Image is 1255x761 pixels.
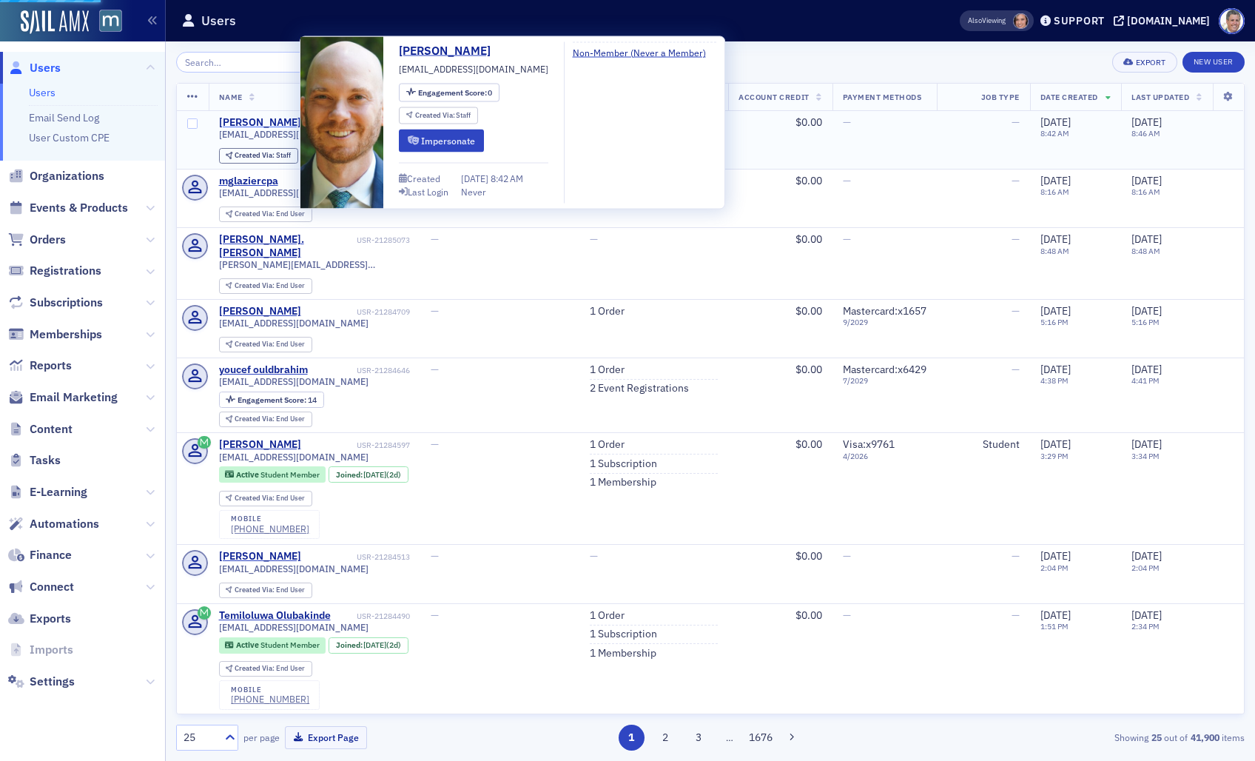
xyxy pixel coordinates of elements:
div: Created Via: End User [219,583,312,598]
a: Orders [8,232,66,248]
div: mglaziercpa [219,175,278,188]
a: Content [8,421,73,438]
a: 1 Order [590,609,625,623]
span: Created Via : [235,493,276,503]
span: Created Via : [235,150,276,160]
span: Mastercard : x6429 [843,363,926,376]
div: [PHONE_NUMBER] [231,523,309,534]
span: Tasks [30,452,61,469]
div: 25 [184,730,216,745]
span: E-Learning [30,484,87,500]
span: [EMAIL_ADDRESS][DOMAIN_NAME] [219,187,369,198]
div: End User [235,210,305,218]
div: youcef ouldbrahim [219,363,308,377]
span: [DATE] [1131,115,1162,129]
span: [DATE] [461,172,491,184]
time: 8:48 AM [1040,246,1069,256]
div: End User [235,586,305,594]
a: Registrations [8,263,101,279]
span: — [843,115,851,129]
span: Engagement Score : [238,395,308,405]
input: Search… [176,52,317,73]
a: [PERSON_NAME] [399,42,502,60]
span: [DATE] [1131,438,1162,451]
div: Temiloluwa Olubakinde [219,609,331,623]
div: End User [235,341,305,349]
span: Student Member [260,640,320,650]
div: USR-21284490 [333,611,410,621]
span: — [1012,304,1020,318]
a: Settings [8,674,75,690]
button: Impersonate [399,129,484,152]
div: [PERSON_NAME] [219,438,301,452]
div: [PERSON_NAME].[PERSON_NAME] [219,233,354,259]
img: SailAMX [99,10,122,33]
a: View Homepage [89,10,122,35]
span: — [431,304,439,318]
span: [DATE] [1040,115,1071,129]
a: Finance [8,547,72,563]
span: Reports [30,358,72,374]
div: [DOMAIN_NAME] [1127,14,1210,27]
a: E-Learning [8,484,87,500]
a: 1 Subscription [590,457,657,471]
a: Users [8,60,61,76]
span: [DATE] [1131,232,1162,246]
div: USR-21284646 [310,366,410,375]
span: [DATE] [1040,609,1071,622]
button: [DOMAIN_NAME] [1114,16,1215,26]
span: $0.00 [795,174,822,187]
span: — [431,609,439,622]
time: 4:38 PM [1040,375,1069,386]
a: Connect [8,579,74,595]
div: Created Via: End User [219,337,312,352]
div: Also [968,16,982,25]
span: Profile [1219,8,1245,34]
a: 1 Order [590,305,625,318]
span: Name [219,92,243,102]
span: — [431,438,439,451]
span: — [590,232,598,246]
span: — [431,232,439,246]
span: Created Via : [235,209,276,218]
span: — [1012,115,1020,129]
span: Orders [30,232,66,248]
div: USR-21286136 [280,177,410,187]
span: Katie Foo [1013,13,1029,29]
span: Engagement Score : [418,87,488,98]
span: 7 / 2029 [843,376,926,386]
a: Automations [8,516,99,532]
span: [DATE] [1131,174,1162,187]
div: USR-21284597 [303,440,410,450]
span: Joined : [336,640,364,650]
time: 5:16 PM [1131,317,1160,327]
time: 1:51 PM [1040,621,1069,631]
div: Student [947,438,1020,452]
span: Connect [30,579,74,595]
div: Engagement Score: 0 [399,84,499,102]
div: [PHONE_NUMBER] [231,694,309,705]
span: Date Created [1040,92,1098,102]
a: Email Send Log [29,111,99,124]
div: Staff [415,112,471,120]
div: (2d) [363,640,401,650]
span: Created Via : [235,663,276,673]
div: mobile [231,514,309,523]
span: [EMAIL_ADDRESS][DOMAIN_NAME] [219,376,369,387]
a: Email Marketing [8,389,118,406]
div: Created Via: Staff [219,148,298,164]
span: [DATE] [1131,304,1162,318]
span: — [590,549,598,563]
a: Organizations [8,168,104,184]
button: 1676 [748,725,774,751]
span: [DATE] [1040,304,1071,318]
button: 3 [686,725,712,751]
span: Imports [30,642,73,658]
a: New User [1182,52,1245,73]
a: Events & Products [8,200,128,216]
span: [DATE] [1040,438,1071,451]
div: [PERSON_NAME] [219,550,301,563]
span: Subscriptions [30,295,103,311]
div: USR-21285073 [357,235,410,245]
span: Active [236,640,260,650]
